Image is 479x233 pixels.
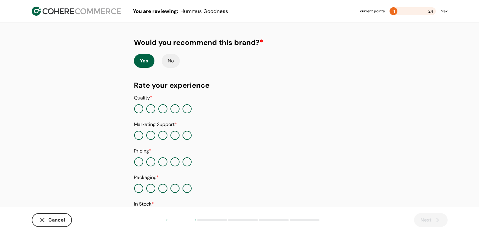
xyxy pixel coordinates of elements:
span: 1 [393,8,395,14]
img: Cohere Logo [32,7,121,16]
div: Would you recommend this brand? [134,37,263,48]
div: Max [441,8,448,14]
div: current points [360,8,385,14]
button: No [162,54,180,68]
button: Cancel [32,213,72,227]
label: Pricing [134,148,151,154]
button: Yes [134,54,154,68]
span: 24 [428,7,433,15]
span: You are reviewing: [133,8,178,14]
label: Marketing Support [134,121,177,128]
span: Hummus Goodness [180,8,228,14]
label: Quality [134,95,152,101]
label: Packaging [134,174,159,181]
button: Next [414,213,448,227]
label: In Stock [134,201,154,207]
div: Rate your experience [134,80,345,91]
